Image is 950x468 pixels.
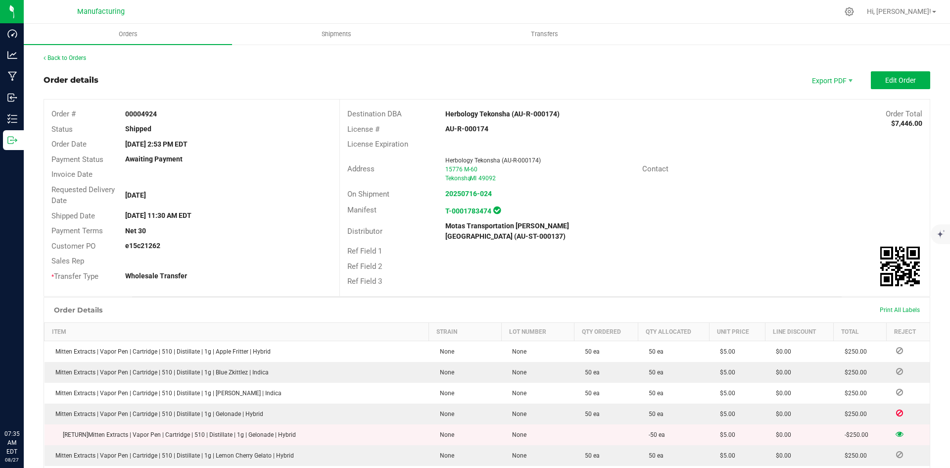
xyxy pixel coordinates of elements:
[771,452,791,459] span: $0.00
[347,140,408,149] span: License Expiration
[880,307,920,313] span: Print All Labels
[715,452,735,459] span: $5.00
[7,29,17,39] inline-svg: Dashboard
[347,164,375,173] span: Address
[435,452,454,459] span: None
[445,166,477,173] span: 15776 M-60
[867,7,931,15] span: Hi, [PERSON_NAME]!
[232,24,440,45] a: Shipments
[518,30,571,39] span: Transfers
[880,247,920,286] img: Scan me!
[445,110,560,118] strong: Herbology Tekonsha (AU-R-000174)
[886,109,922,118] span: Order Total
[880,247,920,286] qrcode: 00004924
[50,369,269,376] span: Mitten Extracts | Vapor Pen | Cartridge | 510 | Distillate | 1g | Blue Zkittlez | Indica
[709,322,765,341] th: Unit Price
[840,369,867,376] span: $250.00
[445,190,492,198] strong: 20250716-024
[7,114,17,124] inline-svg: Inventory
[435,431,454,438] span: None
[771,369,791,376] span: $0.00
[892,431,907,437] span: View Rejected Inventory
[347,109,402,118] span: Destination DBA
[45,322,429,341] th: Item
[507,411,526,417] span: None
[892,410,907,416] span: Inventory Rejected
[51,140,87,149] span: Order Date
[445,222,569,240] strong: Motas Transportation [PERSON_NAME][GEOGRAPHIC_DATA] (AU-ST-000137)
[125,242,160,250] strong: e15c21262
[507,452,526,459] span: None
[644,411,664,417] span: 50 ea
[771,390,791,397] span: $0.00
[44,74,98,86] div: Order details
[44,54,86,61] a: Back to Orders
[507,390,526,397] span: None
[125,272,187,280] strong: Wholesale Transfer
[435,369,454,376] span: None
[435,348,454,355] span: None
[507,348,526,355] span: None
[771,411,791,417] span: $0.00
[715,390,735,397] span: $5.00
[51,155,103,164] span: Payment Status
[429,322,502,341] th: Strain
[834,322,887,341] th: Total
[840,390,867,397] span: $250.00
[4,429,19,456] p: 07:35 AM EDT
[435,390,454,397] span: None
[886,322,930,341] th: Reject
[347,125,380,134] span: License #
[715,348,735,355] span: $5.00
[715,431,735,438] span: $5.00
[51,170,93,179] span: Invoice Date
[871,71,930,89] button: Edit Order
[54,306,102,314] h1: Order Details
[445,125,488,133] strong: AU-R-000174
[55,431,88,438] span: [RETURN]
[445,157,541,164] span: Herbology Tekonsha (AU-R-000174)
[493,205,501,215] span: In Sync
[445,207,491,215] a: T-0001783474
[51,211,95,220] span: Shipped Date
[644,431,665,438] span: -50 ea
[802,71,861,89] li: Export PDF
[644,452,664,459] span: 50 ea
[50,452,294,459] span: Mitten Extracts | Vapor Pen | Cartridge | 510 | Distillate | 1g | Lemon Cherry Gelato | Hybrid
[840,452,867,459] span: $250.00
[125,140,188,148] strong: [DATE] 2:53 PM EDT
[435,411,454,417] span: None
[50,411,263,417] span: Mitten Extracts | Vapor Pen | Cartridge | 510 | Distillate | 1g | Gelonade | Hybrid
[347,206,377,214] span: Manifest
[7,93,17,103] inline-svg: Inbound
[51,257,84,265] span: Sales Rep
[715,369,735,376] span: $5.00
[892,368,907,374] span: Reject Inventory
[580,390,600,397] span: 50 ea
[51,226,103,235] span: Payment Terms
[843,7,855,16] div: Manage settings
[10,389,40,418] iframe: Resource center
[644,390,664,397] span: 50 ea
[125,110,157,118] strong: 00004924
[125,227,146,235] strong: Net 30
[469,175,470,182] span: ,
[580,369,600,376] span: 50 ea
[885,76,916,84] span: Edit Order
[470,175,476,182] span: MI
[638,322,709,341] th: Qty Allocated
[7,71,17,81] inline-svg: Manufacturing
[77,7,125,16] span: Manufacturing
[580,348,600,355] span: 50 ea
[51,185,115,206] span: Requested Delivery Date
[644,369,664,376] span: 50 ea
[7,50,17,60] inline-svg: Analytics
[308,30,365,39] span: Shipments
[125,155,183,163] strong: Awaiting Payment
[507,431,526,438] span: None
[501,322,574,341] th: Lot Number
[644,348,664,355] span: 50 ea
[574,322,638,341] th: Qty Ordered
[580,411,600,417] span: 50 ea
